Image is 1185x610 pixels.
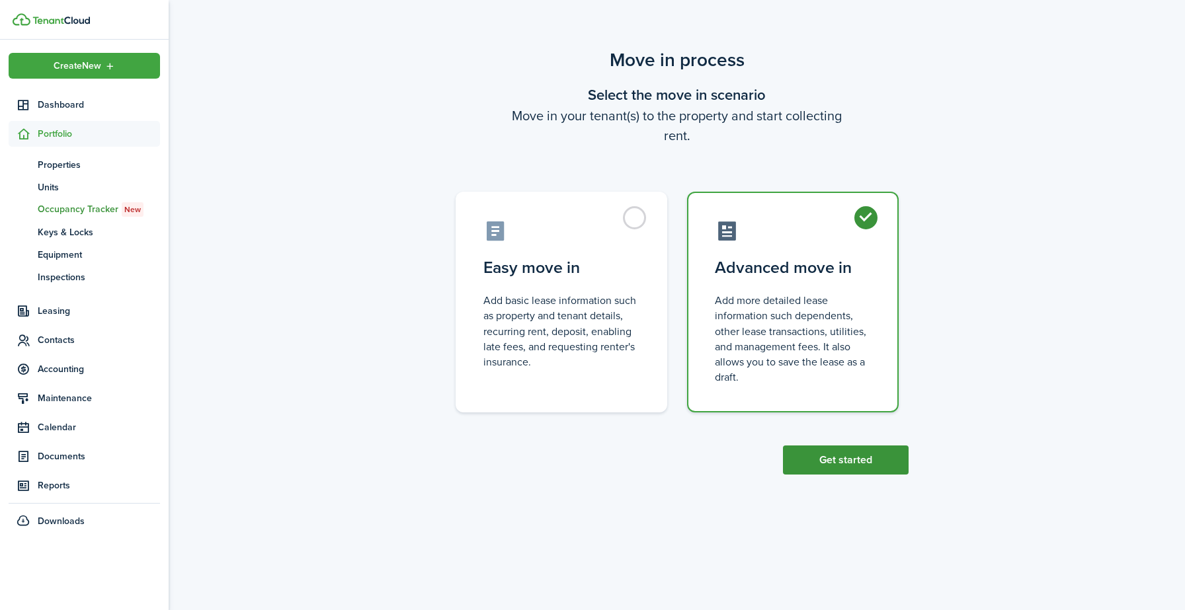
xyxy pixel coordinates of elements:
span: New [124,204,141,215]
span: Units [38,180,160,194]
span: Inspections [38,270,160,284]
span: Equipment [38,248,160,262]
span: Portfolio [38,127,160,141]
span: Contacts [38,333,160,347]
wizard-step-header-description: Move in your tenant(s) to the property and start collecting rent. [446,106,909,145]
button: Open menu [9,53,160,79]
control-radio-card-title: Advanced move in [715,256,871,280]
span: Downloads [38,514,85,528]
wizard-step-header-title: Select the move in scenario [446,84,909,106]
span: Calendar [38,420,160,434]
control-radio-card-title: Easy move in [483,256,639,280]
button: Get started [783,445,909,475]
span: Leasing [38,304,160,318]
img: TenantCloud [13,13,30,26]
a: Reports [9,473,160,498]
a: Properties [9,153,160,176]
span: Reports [38,478,160,492]
a: Dashboard [9,92,160,118]
span: Documents [38,449,160,463]
control-radio-card-description: Add basic lease information such as property and tenant details, recurring rent, deposit, enablin... [483,293,639,369]
span: Properties [38,158,160,172]
span: Keys & Locks [38,225,160,239]
control-radio-card-description: Add more detailed lease information such dependents, other lease transactions, utilities, and man... [715,293,871,385]
scenario-title: Move in process [446,46,909,74]
a: Inspections [9,266,160,288]
a: Equipment [9,243,160,266]
span: Create New [54,61,101,71]
span: Occupancy Tracker [38,202,160,217]
span: Accounting [38,362,160,376]
span: Maintenance [38,391,160,405]
span: Dashboard [38,98,160,112]
a: Units [9,176,160,198]
a: Occupancy TrackerNew [9,198,160,221]
a: Keys & Locks [9,221,160,243]
img: TenantCloud [32,17,90,24]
